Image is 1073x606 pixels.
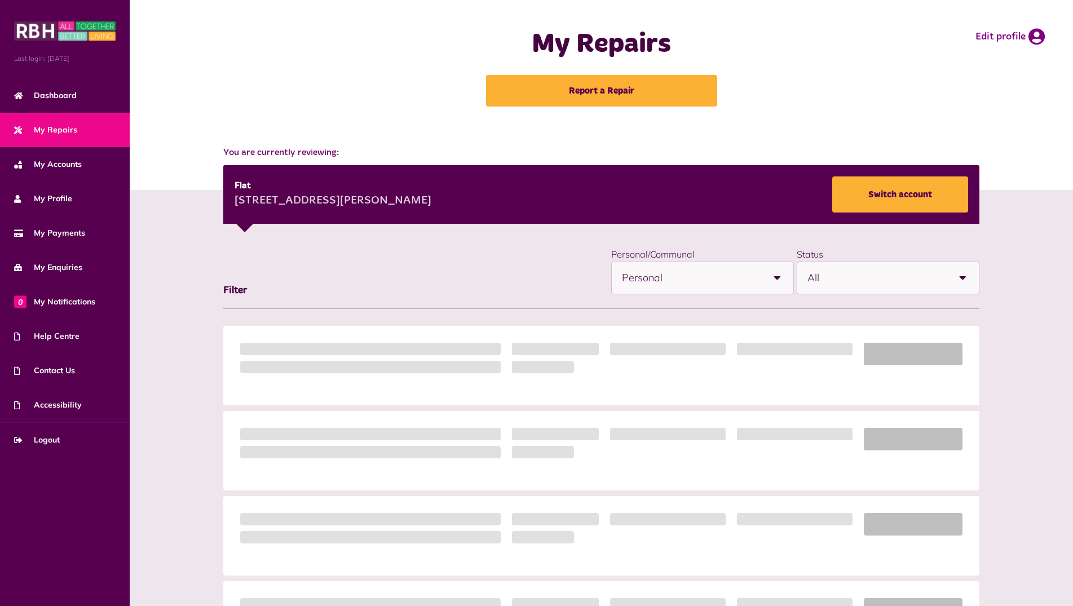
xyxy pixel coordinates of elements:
[14,434,60,446] span: Logout
[975,28,1045,45] a: Edit profile
[832,176,968,213] a: Switch account
[14,365,75,377] span: Contact Us
[14,295,27,308] span: 0
[14,124,77,136] span: My Repairs
[14,90,77,101] span: Dashboard
[14,296,95,308] span: My Notifications
[14,54,116,64] span: Last login: [DATE]
[14,193,72,205] span: My Profile
[486,75,717,107] a: Report a Repair
[14,262,82,273] span: My Enquiries
[14,399,82,411] span: Accessibility
[14,227,85,239] span: My Payments
[235,179,431,193] div: Flat
[14,158,82,170] span: My Accounts
[14,20,116,42] img: MyRBH
[14,330,80,342] span: Help Centre
[377,28,826,61] h1: My Repairs
[223,146,979,160] span: You are currently reviewing:
[235,193,431,210] div: [STREET_ADDRESS][PERSON_NAME]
